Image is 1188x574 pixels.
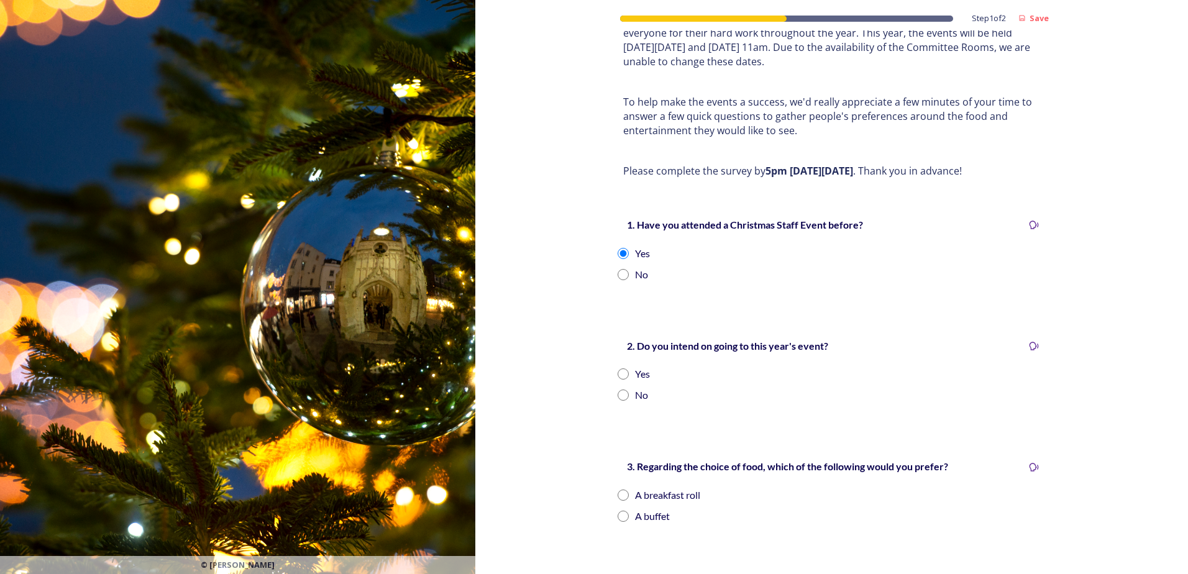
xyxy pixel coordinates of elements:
[635,367,650,381] div: Yes
[635,267,648,282] div: No
[201,559,275,571] span: © [PERSON_NAME]
[635,246,650,261] div: Yes
[972,12,1006,24] span: Step 1 of 2
[635,488,700,503] div: A breakfast roll
[627,340,828,352] strong: 2. Do you intend on going to this year's event?
[635,388,648,403] div: No
[627,460,948,472] strong: 3. Regarding the choice of food, which of the following would you prefer?
[627,219,863,230] strong: 1. Have you attended a Christmas Staff Event before?
[1030,12,1049,24] strong: Save
[635,509,670,524] div: A buffet
[623,164,1039,178] p: Please complete the survey by . Thank you in advance!
[623,95,1039,137] p: To help make the events a success, we'd really appreciate a few minutes of your time to answer a ...
[765,164,853,178] strong: 5pm [DATE][DATE]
